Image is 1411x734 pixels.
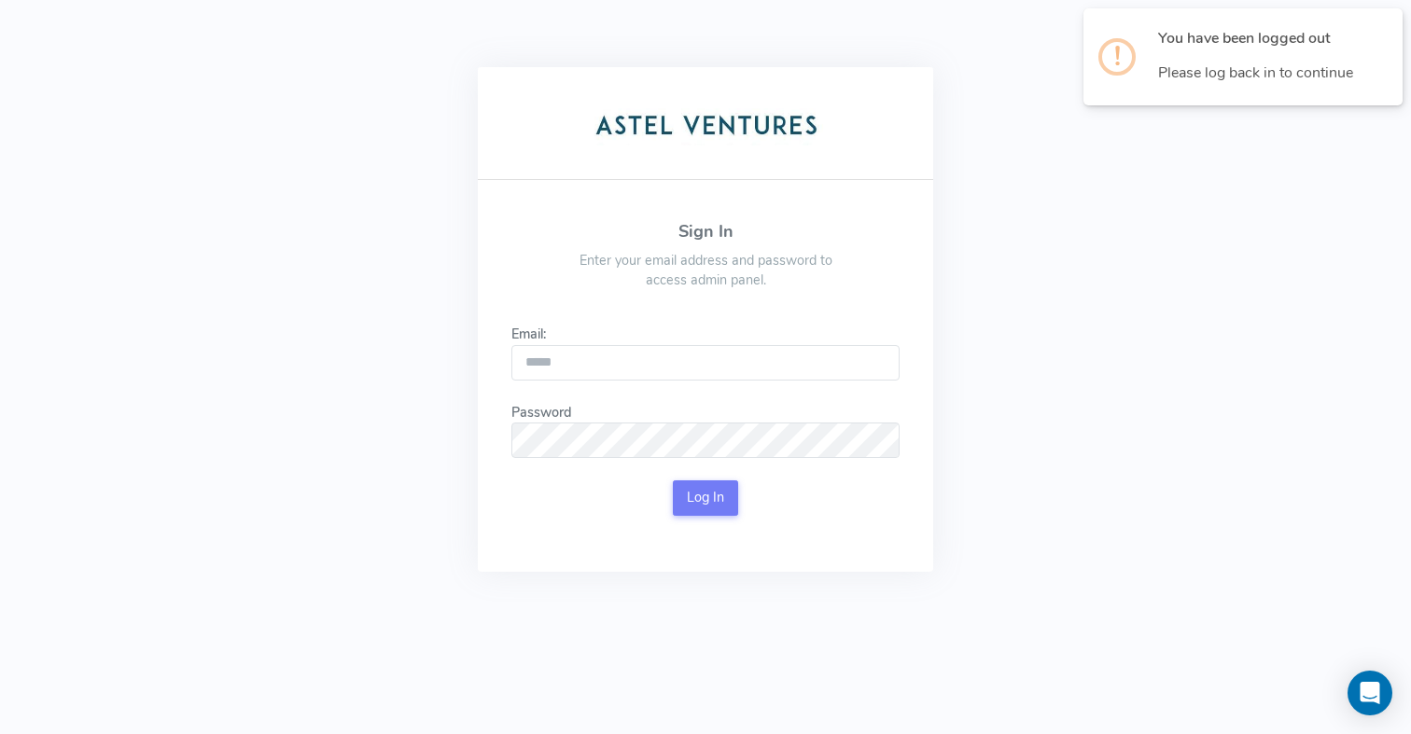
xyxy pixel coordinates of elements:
p: Enter your email address and password to access admin panel. [560,251,851,291]
div: ! [1114,42,1121,72]
label: Email: [511,325,546,345]
label: Password [511,403,572,423]
button: Log In [673,480,739,516]
div: Open Intercom Messenger [1348,671,1392,715]
h2: You have been logged out [1158,31,1373,48]
h4: Sign In [560,223,851,242]
div: Please log back in to continue [1158,62,1373,83]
